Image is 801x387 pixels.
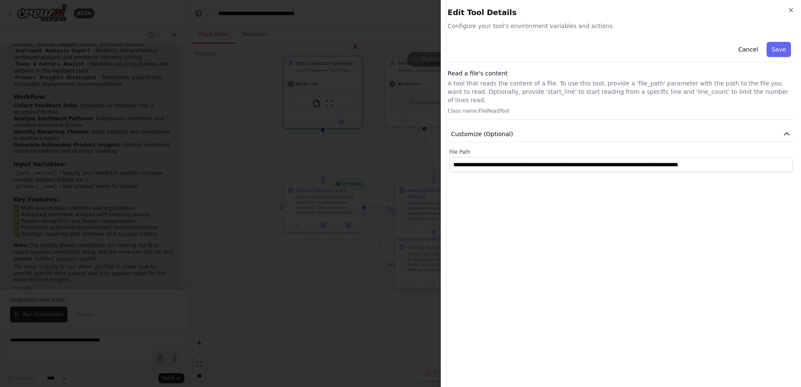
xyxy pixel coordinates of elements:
button: Cancel [733,42,763,57]
span: Configure your tool's environment variables and actions. [448,22,794,30]
p: A tool that reads the content of a file. To use this tool, provide a 'file_path' parameter with t... [448,79,794,104]
button: Save [767,42,791,57]
span: Customize (Optional) [451,130,513,138]
label: File Path [450,149,793,155]
h3: Read a file's content [448,69,794,77]
button: Customize (Optional) [448,126,794,142]
h2: Edit Tool Details [448,7,794,18]
p: Class name: FileReadTool [448,108,794,114]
